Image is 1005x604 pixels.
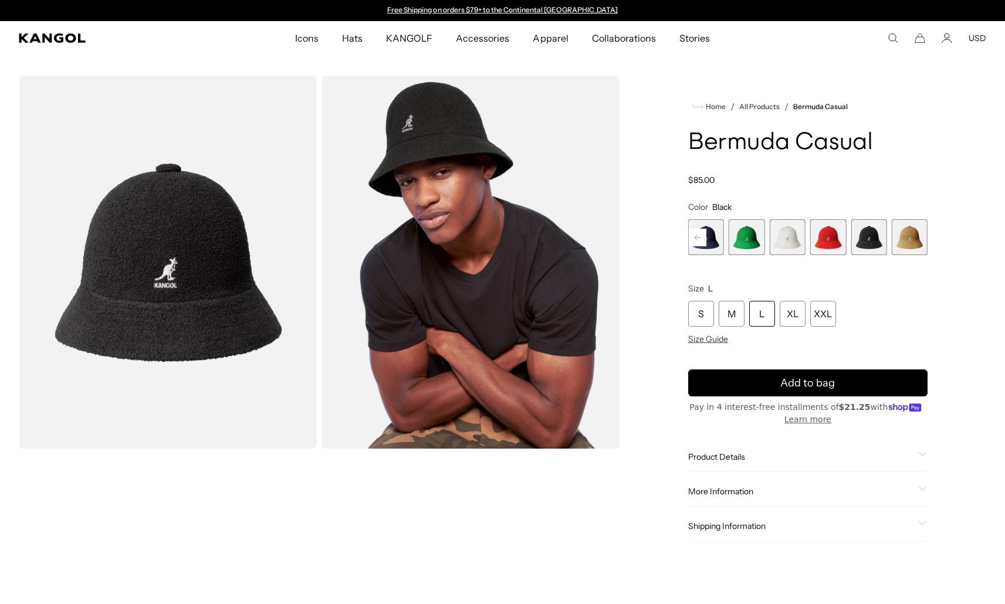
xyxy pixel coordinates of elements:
[780,375,835,391] span: Add to bag
[580,21,668,55] a: Collaborations
[708,283,713,294] span: L
[969,33,986,43] button: USD
[851,219,886,255] div: 11 of 12
[942,33,952,43] a: Account
[19,33,195,43] a: Kangol
[892,219,928,255] label: Oat
[688,219,724,255] label: Navy
[533,21,568,55] span: Apparel
[342,21,363,55] span: Hats
[382,6,624,15] div: Announcement
[592,21,656,55] span: Collaborations
[780,301,806,327] div: XL
[521,21,580,55] a: Apparel
[330,21,374,55] a: Hats
[851,219,886,255] label: Black
[693,101,726,112] a: Home
[726,100,735,114] li: /
[810,301,836,327] div: XXL
[729,219,764,255] label: Turf Green
[712,202,732,212] span: Black
[382,6,624,15] slideshow-component: Announcement bar
[915,33,925,43] button: Cart
[719,301,745,327] div: M
[679,21,710,55] span: Stories
[688,521,913,531] span: Shipping Information
[295,21,319,55] span: Icons
[892,219,928,255] div: 12 of 12
[810,219,846,255] div: 10 of 12
[888,33,898,43] summary: Search here
[283,21,330,55] a: Icons
[749,301,775,327] div: L
[688,486,913,497] span: More Information
[703,103,726,111] span: Home
[688,301,714,327] div: S
[769,219,805,255] label: White
[382,6,624,15] div: 1 of 2
[688,283,704,294] span: Size
[780,100,789,114] li: /
[374,21,444,55] a: KANGOLF
[387,5,618,14] a: Free Shipping on orders $79+ to the Continental [GEOGRAPHIC_DATA]
[688,369,928,396] button: Add to bag
[688,219,724,255] div: 7 of 12
[793,103,848,111] a: Bermuda Casual
[322,76,620,449] img: black
[769,219,805,255] div: 9 of 12
[688,130,928,156] h1: Bermuda Casual
[386,21,432,55] span: KANGOLF
[688,452,913,462] span: Product Details
[688,334,728,344] span: Size Guide
[444,21,521,55] a: Accessories
[688,175,715,185] span: $85.00
[456,21,509,55] span: Accessories
[729,219,764,255] div: 8 of 12
[668,21,722,55] a: Stories
[810,219,846,255] label: Scarlet
[19,76,317,449] img: color-black
[688,202,708,212] span: Color
[688,100,928,114] nav: breadcrumbs
[739,103,780,111] a: All Products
